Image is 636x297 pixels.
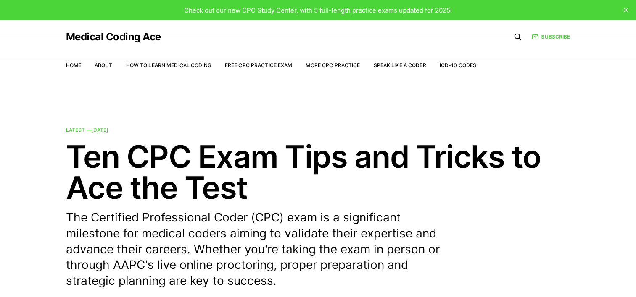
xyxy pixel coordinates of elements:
a: How to Learn Medical Coding [126,62,211,68]
a: Medical Coding Ace [66,32,161,42]
a: About [95,62,113,68]
a: Free CPC Practice Exam [225,62,293,68]
a: More CPC Practice [306,62,360,68]
a: Subscribe [532,33,570,41]
h2: Ten CPC Exam Tips and Tricks to Ace the Test [66,141,570,203]
a: Home [66,62,81,68]
span: Latest — [66,127,108,133]
button: close [619,3,633,17]
a: ICD-10 Codes [440,62,476,68]
p: The Certified Professional Coder (CPC) exam is a significant milestone for medical coders aiming ... [66,210,453,289]
a: Speak Like a Coder [374,62,426,68]
time: [DATE] [91,127,108,133]
span: Check out our new CPC Study Center, with 5 full-length practice exams updated for 2025! [184,6,452,14]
